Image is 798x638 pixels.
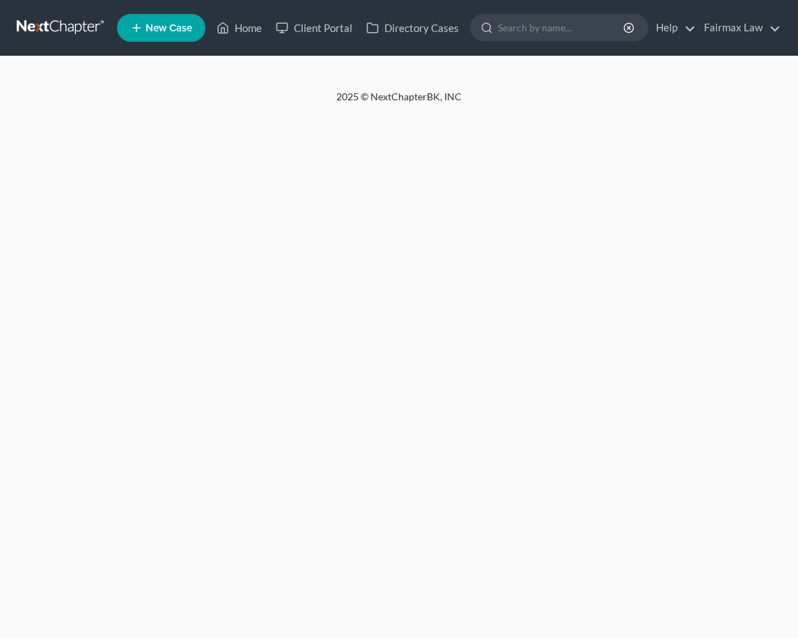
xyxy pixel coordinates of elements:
a: Fairmax Law [697,15,781,40]
span: New Case [146,23,192,33]
a: Help [649,15,696,40]
input: Search by name... [498,15,625,40]
a: Directory Cases [359,15,466,40]
a: Home [210,15,269,40]
div: 2025 © NextChapterBK, INC [65,90,733,115]
a: Client Portal [269,15,359,40]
